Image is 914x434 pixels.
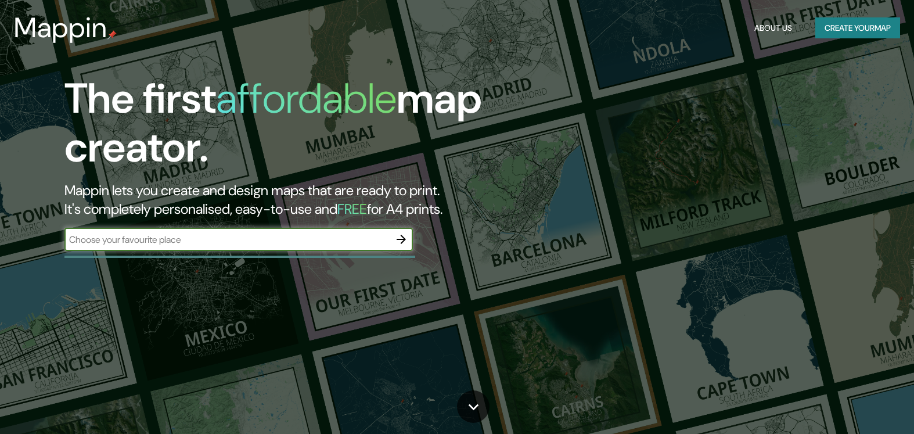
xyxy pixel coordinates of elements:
h5: FREE [337,200,367,218]
img: mappin-pin [107,30,117,40]
button: About Us [750,17,797,39]
h1: affordable [216,71,397,125]
h1: The first map creator. [64,74,521,181]
h2: Mappin lets you create and design maps that are ready to print. It's completely personalised, eas... [64,181,521,218]
button: Create yourmap [815,17,900,39]
h3: Mappin [14,12,107,44]
input: Choose your favourite place [64,233,390,246]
